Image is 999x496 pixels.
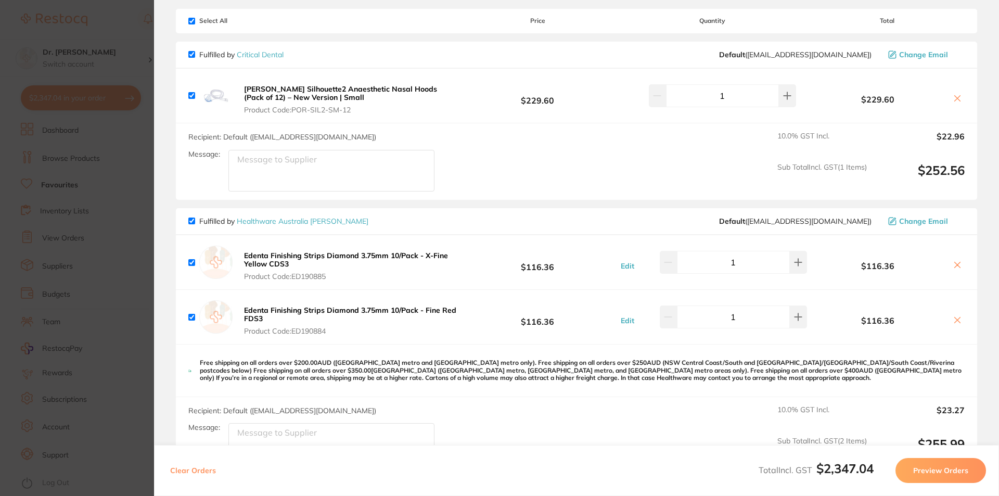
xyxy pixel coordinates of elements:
[777,132,867,155] span: 10.0 % GST Incl.
[777,163,867,192] span: Sub Total Incl. GST ( 1 Items)
[188,423,220,432] label: Message:
[199,217,368,225] p: Fulfilled by
[875,405,965,428] output: $23.27
[875,437,965,465] output: $255.99
[199,246,233,279] img: empty.jpg
[237,50,284,59] a: Critical Dental
[200,359,965,381] p: Free shipping on all orders over $200.00AUD ([GEOGRAPHIC_DATA] metro and [GEOGRAPHIC_DATA] metro ...
[460,308,615,327] b: $116.36
[777,437,867,465] span: Sub Total Incl. GST ( 2 Items)
[241,306,460,336] button: Edenta Finishing Strips Diamond 3.75mm 10/Pack - Fine Red FDS3 Product Code:ED190884
[885,217,965,226] button: Change Email
[244,84,437,102] b: [PERSON_NAME] Silhouette2 Anaesthetic Nasal Hoods (Pack of 12) – New Version | Small
[199,300,233,334] img: empty.jpg
[188,406,376,415] span: Recipient: Default ( [EMAIL_ADDRESS][DOMAIN_NAME] )
[237,217,368,226] a: Healthware Australia [PERSON_NAME]
[616,17,810,24] span: Quantity
[719,50,872,59] span: info@criticaldental.com.au
[460,86,615,105] b: $229.60
[810,17,965,24] span: Total
[895,458,986,483] button: Preview Orders
[719,50,745,59] b: Default
[244,306,456,323] b: Edenta Finishing Strips Diamond 3.75mm 10/Pack - Fine Red FDS3
[777,405,867,428] span: 10.0 % GST Incl.
[460,253,615,272] b: $116.36
[810,316,946,325] b: $116.36
[188,150,220,159] label: Message:
[816,461,874,476] b: $2,347.04
[875,132,965,155] output: $22.96
[759,465,874,475] span: Total Incl. GST
[618,261,637,271] button: Edit
[810,261,946,271] b: $116.36
[885,50,965,59] button: Change Email
[199,79,233,112] img: Mmhoa24wdw
[199,50,284,59] p: Fulfilled by
[719,217,745,226] b: Default
[241,251,460,281] button: Edenta Finishing Strips Diamond 3.75mm 10/Pack - X-Fine Yellow CDS3 Product Code:ED190885
[810,95,946,104] b: $229.60
[899,50,948,59] span: Change Email
[188,132,376,142] span: Recipient: Default ( [EMAIL_ADDRESS][DOMAIN_NAME] )
[460,17,615,24] span: Price
[899,217,948,225] span: Change Email
[875,163,965,192] output: $252.56
[719,217,872,225] span: info@healthwareaustralia.com.au
[244,251,448,269] b: Edenta Finishing Strips Diamond 3.75mm 10/Pack - X-Fine Yellow CDS3
[167,458,219,483] button: Clear Orders
[618,316,637,325] button: Edit
[188,17,292,24] span: Select All
[244,327,457,335] span: Product Code: ED190884
[244,106,457,114] span: Product Code: POR-SIL2-SM-12
[244,272,457,281] span: Product Code: ED190885
[241,84,460,115] button: [PERSON_NAME] Silhouette2 Anaesthetic Nasal Hoods (Pack of 12) – New Version | Small Product Code...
